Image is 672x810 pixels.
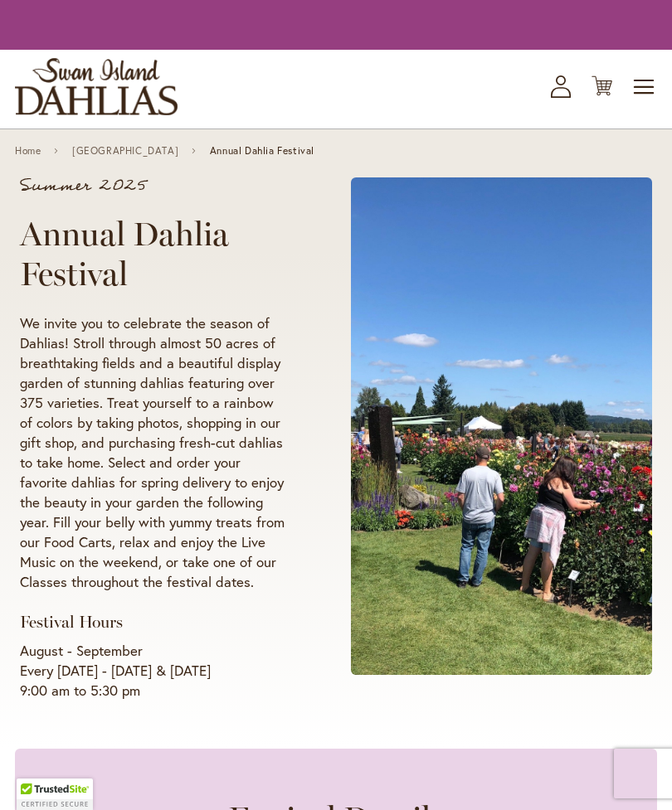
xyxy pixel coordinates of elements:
[210,145,314,157] span: Annual Dahlia Festival
[20,177,288,194] p: Summer 2025
[20,313,288,592] p: We invite you to celebrate the season of Dahlias! Stroll through almost 50 acres of breathtaking ...
[20,214,288,293] h1: Annual Dahlia Festival
[20,612,288,633] h3: Festival Hours
[72,145,178,157] a: [GEOGRAPHIC_DATA]
[15,145,41,157] a: Home
[20,641,288,701] p: August - September Every [DATE] - [DATE] & [DATE] 9:00 am to 5:30 pm
[15,58,178,115] a: store logo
